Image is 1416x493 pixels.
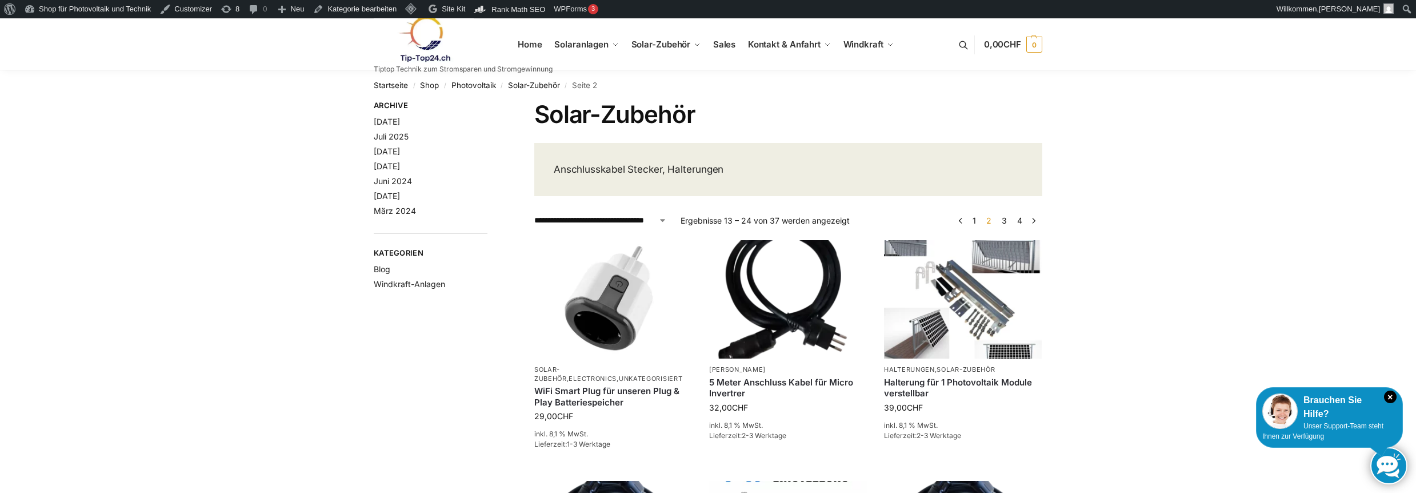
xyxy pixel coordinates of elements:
span: CHF [907,403,923,412]
a: Solar-Zubehör [508,81,560,90]
nav: Cart contents [984,18,1042,71]
select: Shop-Reihenfolge [534,214,667,226]
a: Photovoltaik [451,81,496,90]
p: Tiptop Technik zum Stromsparen und Stromgewinnung [374,66,553,73]
bdi: 32,00 [709,403,748,412]
span: CHF [557,411,573,421]
a: Halterungen [884,365,935,373]
a: Windkraft [838,19,898,70]
a: Solaranlagen [550,19,623,70]
a: Solar-Zubehör [937,365,995,373]
span: 1-3 Werktage [567,440,610,448]
nav: Produkt-Seitennummerierung [952,214,1042,226]
span: CHF [1003,39,1021,50]
a: [DATE] [374,161,400,171]
a: Solar-Zubehör [626,19,705,70]
h1: Solar-Zubehör [534,100,1042,129]
i: Schließen [1384,391,1397,403]
button: Close filters [487,101,494,113]
a: Seite 1 [970,216,979,225]
bdi: 39,00 [884,403,923,412]
span: Archive [374,100,487,112]
a: [DATE] [374,191,400,201]
span: 2-3 Werktage [917,431,961,440]
span: Lieferzeit: [534,440,610,448]
a: Kontakt & Anfahrt [743,19,835,70]
a: 5 Meter Anschluss Kabel für Micro Invertrer [709,377,867,399]
a: Sales [708,19,740,70]
img: Solaranlagen, Speicheranlagen und Energiesparprodukte [374,16,474,62]
img: Customer service [1262,393,1298,429]
span: Seite 2 [983,216,994,225]
a: [PERSON_NAME] [709,365,766,373]
p: , , [534,365,692,383]
a: Windkraft-Anlagen [374,279,445,289]
a: ← [956,214,965,226]
span: CHF [732,403,748,412]
span: Solaranlagen [554,39,609,50]
span: Lieferzeit: [709,431,786,440]
img: Halterung für 1 Photovoltaik Module verstellbar [884,240,1042,359]
a: WiFi Smart Plug für unseren Plug & Play Batteriespeicher [534,385,692,408]
span: Sales [713,39,736,50]
a: Electronics [569,375,617,383]
span: Unser Support-Team steht Ihnen zur Verfügung [1262,422,1383,440]
p: inkl. 8,1 % MwSt. [709,420,867,431]
span: Site Kit [442,5,465,13]
a: Seite 4 [1014,216,1025,225]
span: / [496,81,508,90]
span: Windkraft [843,39,883,50]
a: Juni 2024 [374,176,412,186]
span: 0,00 [984,39,1021,50]
p: inkl. 8,1 % MwSt. [884,420,1042,431]
img: Anschlusskabel-3meter [709,240,867,359]
img: WiFi Smart Plug für unseren Plug & Play Batteriespeicher [534,240,692,359]
nav: Breadcrumb [374,70,1042,100]
a: März 2024 [374,206,416,216]
span: / [439,81,451,90]
div: Brauchen Sie Hilfe? [1262,393,1397,421]
span: Kategorien [374,248,487,259]
p: Ergebnisse 13 – 24 von 37 werden angezeigt [681,214,850,226]
span: Solar-Zubehör [631,39,691,50]
a: Blog [374,264,390,274]
span: Kontakt & Anfahrt [748,39,821,50]
span: 0 [1026,37,1042,53]
a: → [1030,214,1038,226]
a: Startseite [374,81,408,90]
a: Unkategorisiert [619,375,683,383]
span: Lieferzeit: [884,431,961,440]
a: Solar-Zubehör [534,365,567,382]
a: 0,00CHF 0 [984,27,1042,62]
p: Anschlusskabel Stecker, Halterungen [554,162,769,177]
span: Rank Math SEO [491,5,545,14]
p: , [884,365,1042,374]
div: 3 [588,4,598,14]
p: inkl. 8,1 % MwSt. [534,429,692,439]
a: Seite 3 [999,216,1010,225]
span: 2-3 Werktage [742,431,786,440]
span: / [560,81,572,90]
a: [DATE] [374,117,400,126]
span: / [408,81,420,90]
a: Halterung für 1 Photovoltaik Module verstellbar [884,377,1042,399]
img: Benutzerbild von Rupert Spoddig [1383,3,1394,14]
a: [DATE] [374,146,400,156]
span: [PERSON_NAME] [1319,5,1380,13]
a: Shop [420,81,439,90]
bdi: 29,00 [534,411,573,421]
a: Juli 2025 [374,132,409,141]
